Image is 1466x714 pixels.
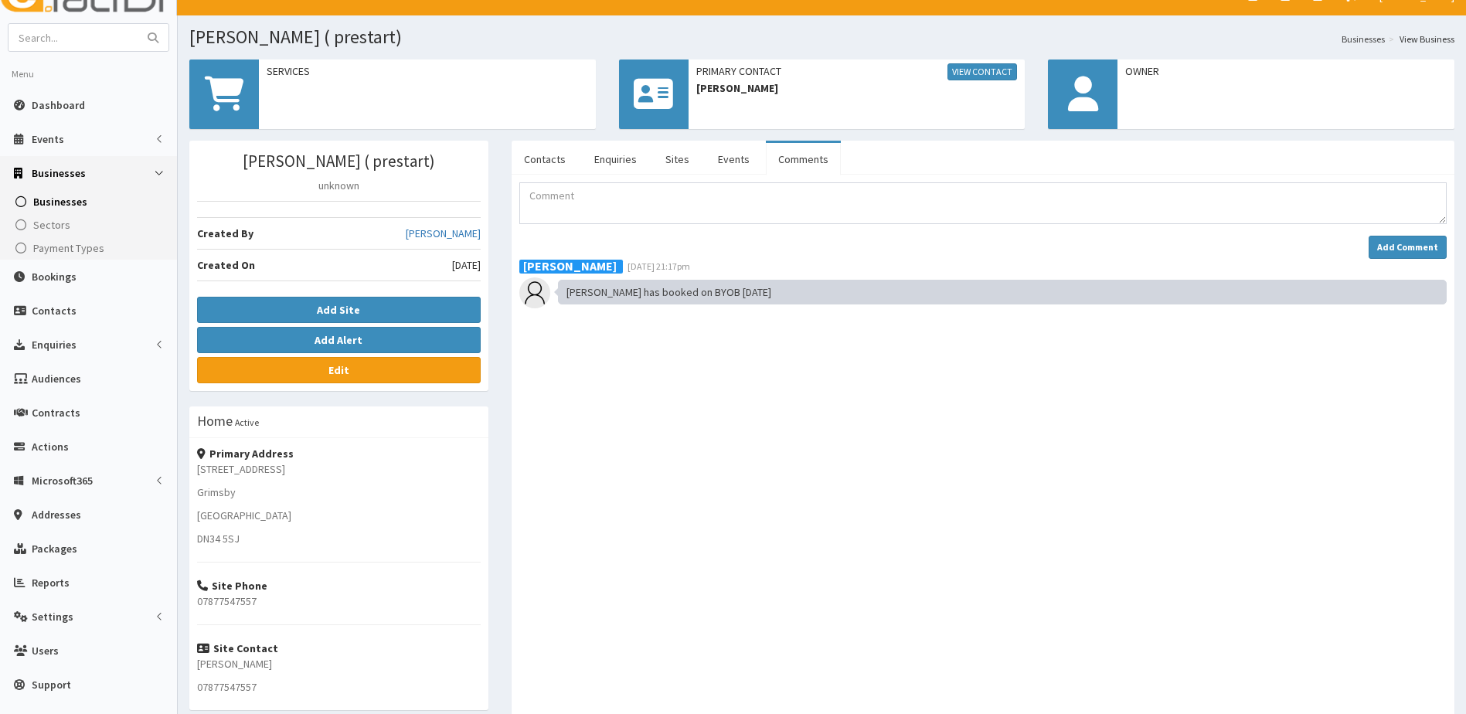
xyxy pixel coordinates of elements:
span: Actions [32,440,69,454]
small: Active [235,416,259,428]
strong: Add Comment [1377,241,1438,253]
textarea: Comment [519,182,1447,224]
a: [PERSON_NAME] [406,226,481,241]
span: Owner [1125,63,1447,79]
strong: Site Phone [197,579,267,593]
b: Add Site [317,303,360,317]
span: Payment Types [33,241,104,255]
span: Primary Contact [696,63,1018,80]
b: Add Alert [315,333,362,347]
span: [DATE] [452,257,481,273]
span: Reports [32,576,70,590]
span: Dashboard [32,98,85,112]
h3: Home [197,414,233,428]
a: Sectors [4,213,177,236]
p: DN34 5SJ [197,531,481,546]
p: [STREET_ADDRESS] [197,461,481,477]
button: Add Alert [197,327,481,353]
span: Services [267,63,588,79]
span: Contracts [32,406,80,420]
strong: Primary Address [197,447,294,461]
a: Businesses [4,190,177,213]
span: Support [32,678,71,692]
b: Created By [197,226,253,240]
p: [PERSON_NAME] [197,656,481,671]
p: 07877547557 [197,679,481,695]
span: [PERSON_NAME] [696,80,1018,96]
a: Edit [197,357,481,383]
a: Contacts [512,143,578,175]
button: Add Comment [1369,236,1447,259]
input: Search... [9,24,138,51]
a: Comments [766,143,841,175]
b: [PERSON_NAME] [523,257,617,273]
b: Created On [197,258,255,272]
span: [DATE] 21:17pm [628,260,690,272]
span: Addresses [32,508,81,522]
span: Events [32,132,64,146]
p: unknown [197,178,481,193]
p: [GEOGRAPHIC_DATA] [197,508,481,523]
p: 07877547557 [197,593,481,609]
b: Edit [328,363,349,377]
span: Businesses [33,195,87,209]
a: Sites [653,143,702,175]
span: Bookings [32,270,77,284]
span: Businesses [32,166,86,180]
p: Grimsby [197,484,481,500]
a: Events [706,143,762,175]
h1: [PERSON_NAME] ( prestart) [189,27,1454,47]
a: View Contact [947,63,1017,80]
h3: [PERSON_NAME] ( prestart) [197,152,481,170]
strong: Site Contact [197,641,278,655]
span: Audiences [32,372,81,386]
span: Settings [32,610,73,624]
a: Businesses [1342,32,1385,46]
a: Payment Types [4,236,177,260]
span: Contacts [32,304,77,318]
li: View Business [1385,32,1454,46]
span: Sectors [33,218,70,232]
span: Microsoft365 [32,474,93,488]
a: Enquiries [582,143,649,175]
span: Enquiries [32,338,77,352]
span: Users [32,644,59,658]
span: Packages [32,542,77,556]
div: [PERSON_NAME] has booked on BYOB [DATE] [558,280,1447,304]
